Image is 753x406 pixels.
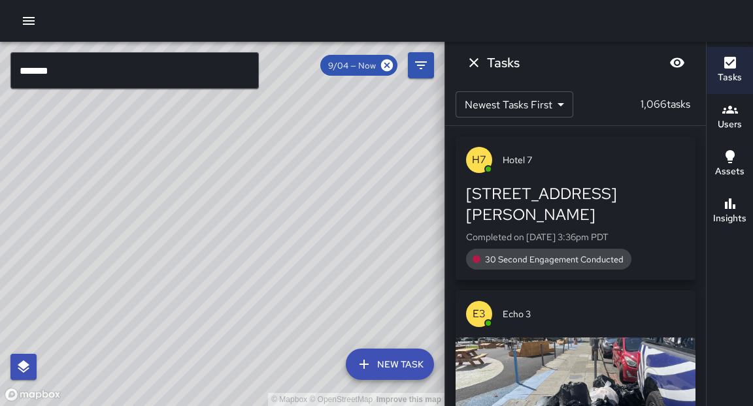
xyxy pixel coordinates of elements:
[713,211,746,226] h6: Insights
[461,50,487,76] button: Dismiss
[707,94,753,141] button: Users
[320,55,397,76] div: 9/04 — Now
[707,141,753,188] button: Assets
[456,136,695,280] button: H7Hotel 7[STREET_ADDRESS][PERSON_NAME]Completed on [DATE] 3:36pm PDT30 Second Engagement Conducted
[715,164,745,179] h6: Assets
[503,307,685,320] span: Echo 3
[466,183,685,225] div: [STREET_ADDRESS][PERSON_NAME]
[346,349,434,380] button: New Task
[718,70,742,85] h6: Tasks
[718,117,742,132] h6: Users
[503,153,685,166] span: Hotel 7
[320,60,384,71] span: 9/04 — Now
[466,230,685,243] p: Completed on [DATE] 3:36pm PDT
[487,52,520,73] h6: Tasks
[707,47,753,94] button: Tasks
[472,152,486,168] p: H7
[477,254,631,265] span: 30 Second Engagement Conducted
[635,97,695,112] p: 1,066 tasks
[408,52,434,78] button: Filters
[473,306,486,322] p: E3
[664,50,690,76] button: Blur
[456,91,573,117] div: Newest Tasks First
[707,188,753,235] button: Insights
